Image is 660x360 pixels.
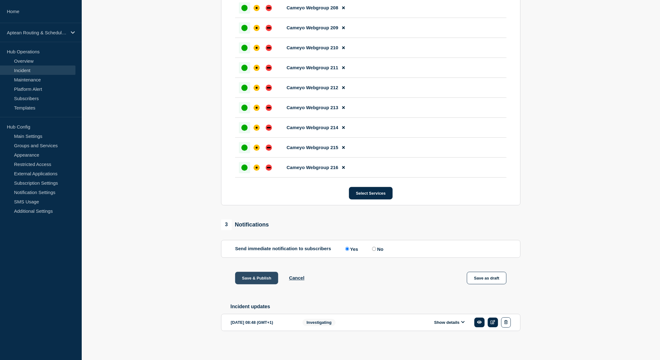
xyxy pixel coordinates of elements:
div: down [266,144,272,151]
div: affected [254,144,260,151]
div: affected [254,65,260,71]
div: up [241,65,248,71]
span: Cameyo Webgroup 213 [287,105,338,110]
div: down [266,25,272,31]
div: Notifications [221,219,269,230]
input: Yes [345,247,349,251]
div: up [241,85,248,91]
div: Send immediate notification to subscribers [235,246,507,252]
span: 3 [221,219,232,230]
div: affected [254,124,260,131]
div: affected [254,105,260,111]
span: Cameyo Webgroup 209 [287,25,338,30]
button: Show details [432,320,467,325]
div: down [266,164,272,171]
div: down [266,85,272,91]
span: Cameyo Webgroup 216 [287,165,338,170]
div: down [266,65,272,71]
span: Investigating [303,319,336,326]
label: No [371,246,383,252]
span: Cameyo Webgroup 208 [287,5,338,10]
div: up [241,5,248,11]
span: Cameyo Webgroup 215 [287,145,338,150]
div: affected [254,164,260,171]
div: up [241,25,248,31]
div: down [266,5,272,11]
div: down [266,105,272,111]
button: Save as draft [467,272,507,284]
div: affected [254,25,260,31]
span: Cameyo Webgroup 210 [287,45,338,50]
h2: Incident updates [231,304,521,309]
input: No [372,247,376,251]
label: Yes [344,246,358,252]
div: up [241,124,248,131]
div: up [241,144,248,151]
div: up [241,105,248,111]
button: Select Services [349,187,392,199]
div: [DATE] 08:48 (GMT+1) [231,317,293,328]
span: Cameyo Webgroup 214 [287,125,338,130]
p: Send immediate notification to subscribers [235,246,331,252]
button: Save & Publish [235,272,278,284]
div: affected [254,85,260,91]
div: up [241,45,248,51]
div: affected [254,5,260,11]
div: affected [254,45,260,51]
div: up [241,164,248,171]
span: Cameyo Webgroup 211 [287,65,338,70]
button: Cancel [289,275,304,280]
div: down [266,45,272,51]
p: Aptean Routing & Scheduling Paragon Edition [7,30,67,35]
span: Cameyo Webgroup 212 [287,85,338,90]
div: down [266,124,272,131]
